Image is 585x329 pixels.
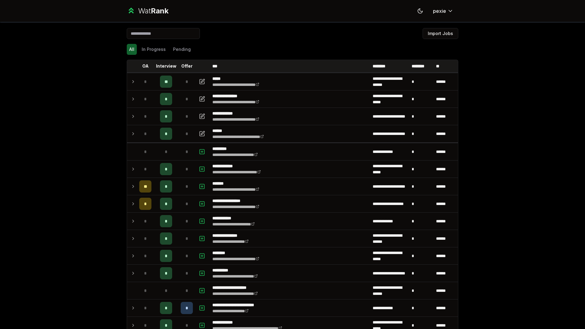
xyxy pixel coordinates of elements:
button: In Progress [139,44,168,55]
button: All [127,44,137,55]
span: pexie [433,7,446,15]
div: Wat [138,6,168,16]
a: WatRank [127,6,168,16]
p: Offer [181,63,193,69]
button: Pending [171,44,193,55]
p: OA [142,63,149,69]
button: Import Jobs [423,28,458,39]
span: Rank [151,6,168,15]
p: Interview [156,63,176,69]
button: pexie [428,5,458,16]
